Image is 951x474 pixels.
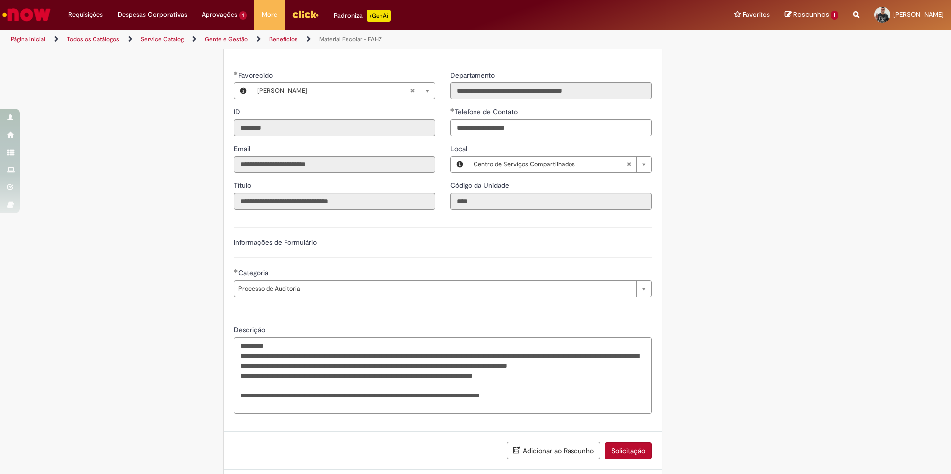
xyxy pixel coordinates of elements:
[450,71,497,79] span: Somente leitura - Departamento
[238,281,631,297] span: Processo de Auditoria
[334,10,391,22] div: Padroniza
[234,83,252,99] button: Favorecido, Visualizar este registro Gustavo Da Rocha Lemes
[785,10,838,20] a: Rascunhos
[450,193,652,210] input: Código da Unidade
[893,10,944,19] span: [PERSON_NAME]
[469,157,651,172] a: Centro de Serviços CompartilhadosLimpar campo Local
[743,10,770,20] span: Favoritos
[507,442,600,459] button: Adicionar ao Rascunho
[234,144,252,154] label: Somente leitura - Email
[455,107,520,116] span: Telefone de Contato
[269,35,298,43] a: Benefícios
[234,119,435,136] input: ID
[234,144,252,153] span: Somente leitura - Email
[67,35,119,43] a: Todos os Catálogos
[451,157,469,172] button: Local, Visualizar este registro Centro de Serviços Compartilhados
[118,10,187,20] span: Despesas Corporativas
[257,83,410,99] span: [PERSON_NAME]
[450,180,511,190] label: Somente leitura - Código da Unidade
[450,82,652,99] input: Departamento
[234,71,238,75] span: Obrigatório Preenchido
[7,30,627,49] ul: Trilhas de página
[238,71,275,79] span: Necessários - Favorecido
[1,5,52,25] img: ServiceNow
[202,10,237,20] span: Aprovações
[205,35,248,43] a: Gente e Gestão
[793,10,829,19] span: Rascunhos
[238,268,270,277] span: Categoria
[239,11,247,20] span: 1
[292,7,319,22] img: click_logo_yellow_360x200.png
[234,193,435,210] input: Título
[405,83,420,99] abbr: Limpar campo Favorecido
[234,325,267,334] span: Descrição
[11,35,45,43] a: Página inicial
[367,10,391,22] p: +GenAi
[474,157,626,172] span: Centro de Serviços Compartilhados
[234,156,435,173] input: Email
[234,107,242,116] span: Somente leitura - ID
[141,35,184,43] a: Service Catalog
[450,119,652,136] input: Telefone de Contato
[621,157,636,172] abbr: Limpar campo Local
[234,269,238,273] span: Obrigatório Preenchido
[234,180,253,190] label: Somente leitura - Título
[605,442,652,459] button: Solicitação
[234,238,317,247] label: Informações de Formulário
[831,11,838,20] span: 1
[234,337,652,414] textarea: Descrição
[450,70,497,80] label: Somente leitura - Departamento
[262,10,277,20] span: More
[234,107,242,117] label: Somente leitura - ID
[450,144,469,153] span: Local
[68,10,103,20] span: Requisições
[252,83,435,99] a: [PERSON_NAME]Limpar campo Favorecido
[319,35,382,43] a: Material Escolar - FAHZ
[450,108,455,112] span: Obrigatório Preenchido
